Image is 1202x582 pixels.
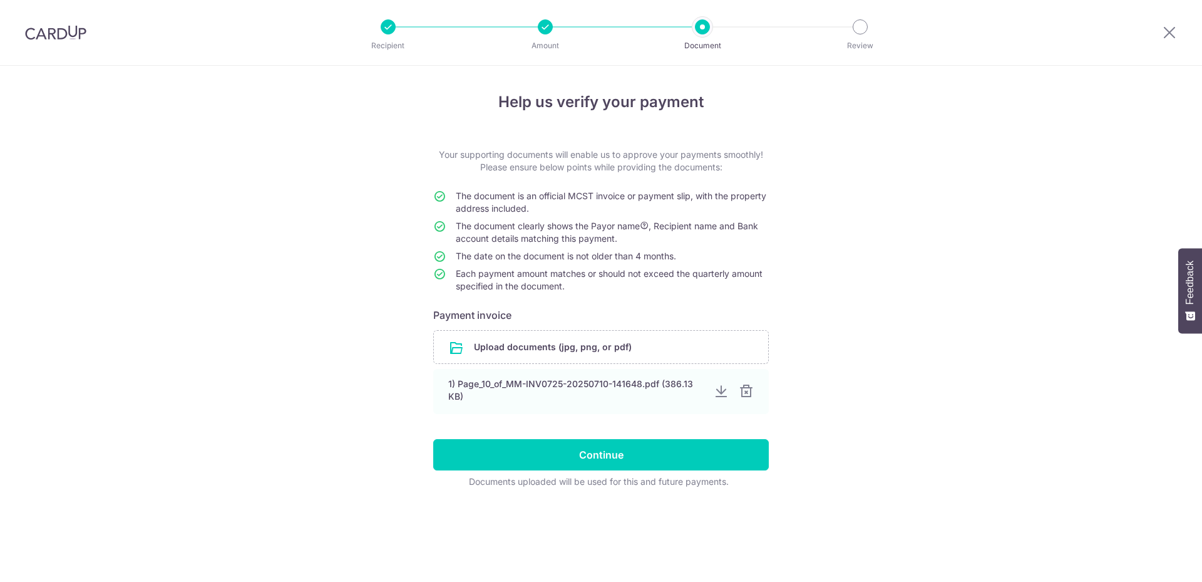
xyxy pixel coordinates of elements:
[433,439,769,470] input: Continue
[342,39,434,52] p: Recipient
[1178,248,1202,333] button: Feedback - Show survey
[1184,261,1196,304] span: Feedback
[456,268,763,291] span: Each payment amount matches or should not exceed the quarterly amount specified in the document.
[456,251,676,261] span: The date on the document is not older than 4 months.
[433,91,769,113] h4: Help us verify your payment
[456,221,758,244] span: The document clearly shows the Payor name , Recipient name and Bank account details matching this...
[456,190,766,214] span: The document is an official MCST invoice or payment slip, with the property address included.
[448,378,704,403] div: 1) Page_10_of_MM-INV0725-20250710-141648.pdf (386.13 KB)
[433,148,769,174] p: Your supporting documents will enable us to approve your payments smoothly! Please ensure below p...
[433,308,769,323] h6: Payment invoice
[656,39,749,52] p: Document
[814,39,907,52] p: Review
[1122,544,1189,576] iframe: Opens a widget where you can find more information
[433,475,764,488] div: Documents uploaded will be used for this and future payments.
[25,25,86,40] img: CardUp
[499,39,592,52] p: Amount
[433,330,769,364] div: Upload documents (jpg, png, or pdf)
